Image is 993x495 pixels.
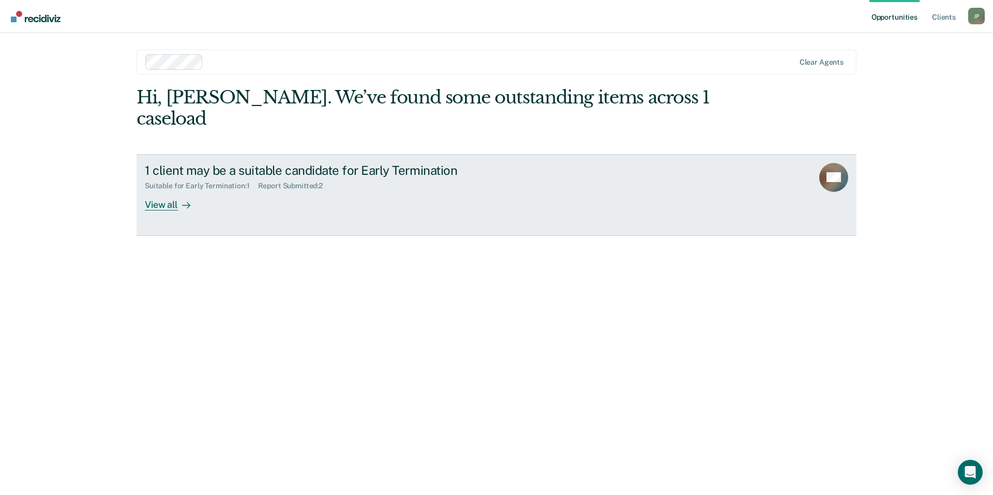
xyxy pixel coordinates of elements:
img: Recidiviz [11,11,61,22]
div: 1 client may be a suitable candidate for Early Termination [145,163,508,178]
div: View all [145,190,203,211]
div: J P [968,8,985,24]
div: Open Intercom Messenger [958,460,983,485]
a: 1 client may be a suitable candidate for Early TerminationSuitable for Early Termination:1Report ... [137,154,856,236]
div: Report Submitted : 2 [258,182,332,190]
div: Suitable for Early Termination : 1 [145,182,258,190]
button: Profile dropdown button [968,8,985,24]
div: Clear agents [800,58,844,67]
div: Hi, [PERSON_NAME]. We’ve found some outstanding items across 1 caseload [137,87,713,129]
